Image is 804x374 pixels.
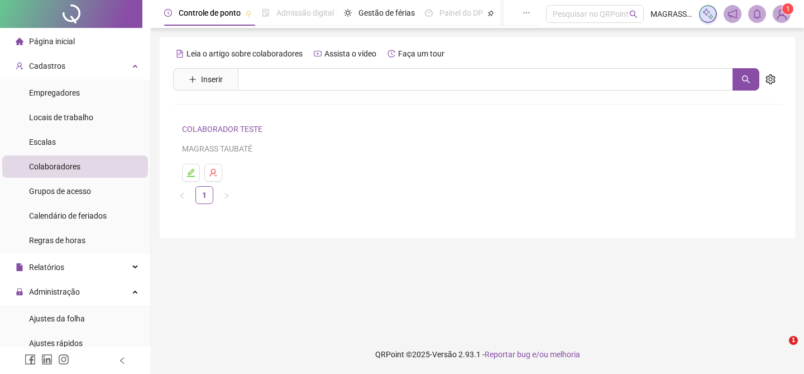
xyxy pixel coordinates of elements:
[182,143,773,155] div: MAGRASS TAUBATÉ
[29,61,65,70] span: Cadastros
[16,288,23,296] span: lock
[16,62,23,70] span: user-add
[276,8,334,17] span: Admissão digital
[425,9,433,17] span: dashboard
[151,335,804,374] footer: QRPoint © 2025 - 2.93.1 -
[180,70,232,88] button: Inserir
[16,263,23,271] span: file
[164,9,172,17] span: clock-circle
[29,37,75,46] span: Página inicial
[176,50,184,58] span: file-text
[58,354,69,365] span: instagram
[324,49,376,58] span: Assista o vídeo
[262,9,270,17] span: file-done
[766,336,793,363] iframe: Intercom live chat
[752,9,762,19] span: bell
[173,186,191,204] li: Página anterior
[782,3,793,15] sup: Atualize o seu contato no menu Meus Dados
[29,339,83,348] span: Ajustes rápidos
[765,74,776,84] span: setting
[196,187,213,203] a: 1
[179,8,241,17] span: Controle de ponto
[29,263,64,272] span: Relatórios
[29,314,85,323] span: Ajustes da folha
[29,88,80,97] span: Empregadores
[25,354,36,365] span: facebook
[786,5,790,13] span: 1
[29,162,80,171] span: Colaboradores
[118,357,126,364] span: left
[16,37,23,45] span: home
[41,354,52,365] span: linkedin
[523,9,530,17] span: ellipsis
[487,10,494,17] span: pushpin
[218,186,236,204] li: Próxima página
[650,8,692,20] span: MAGRASS TAUBATÉ
[773,6,790,22] img: 93400
[201,73,223,86] span: Inserir
[439,8,483,17] span: Painel do DP
[29,236,85,245] span: Regras de horas
[182,125,266,134] a: COLABORADOR TESTE
[789,336,798,345] span: 1
[358,8,415,17] span: Gestão de férias
[195,186,213,204] li: 1
[741,75,750,84] span: search
[485,350,580,359] span: Reportar bug e/ou melhoria
[209,168,218,177] span: user-delete
[245,10,252,17] span: pushpin
[29,113,93,122] span: Locais de trabalho
[432,350,457,359] span: Versão
[387,50,395,58] span: history
[173,186,191,204] button: left
[186,168,195,177] span: edit
[398,49,444,58] span: Faça um tour
[314,50,322,58] span: youtube
[218,186,236,204] button: right
[29,187,91,196] span: Grupos de acesso
[629,10,638,18] span: search
[29,211,107,220] span: Calendário de feriados
[702,8,714,20] img: sparkle-icon.fc2bf0ac1784a2077858766a79e2daf3.svg
[179,192,185,199] span: left
[344,9,352,17] span: sun
[186,49,303,58] span: Leia o artigo sobre colaboradores
[29,138,56,146] span: Escalas
[29,287,80,296] span: Administração
[728,9,738,19] span: notification
[223,192,230,199] span: right
[189,75,197,83] span: plus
